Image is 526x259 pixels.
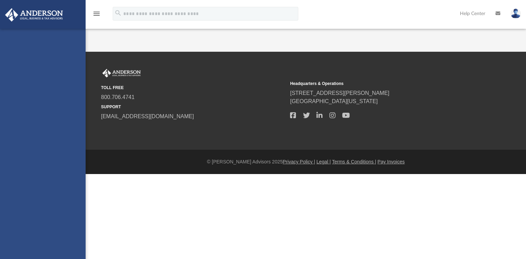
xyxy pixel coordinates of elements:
[316,159,331,164] a: Legal |
[114,9,122,17] i: search
[101,104,285,110] small: SUPPORT
[290,81,474,87] small: Headquarters & Operations
[101,85,285,91] small: TOLL FREE
[92,10,101,18] i: menu
[332,159,376,164] a: Terms & Conditions |
[290,90,389,96] a: [STREET_ADDRESS][PERSON_NAME]
[101,113,194,119] a: [EMAIL_ADDRESS][DOMAIN_NAME]
[3,8,65,22] img: Anderson Advisors Platinum Portal
[283,159,315,164] a: Privacy Policy |
[101,94,135,100] a: 800.706.4741
[101,69,142,78] img: Anderson Advisors Platinum Portal
[92,13,101,18] a: menu
[377,159,404,164] a: Pay Invoices
[290,98,378,104] a: [GEOGRAPHIC_DATA][US_STATE]
[86,158,526,165] div: © [PERSON_NAME] Advisors 2025
[511,9,521,18] img: User Pic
